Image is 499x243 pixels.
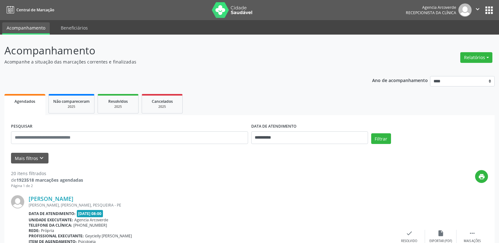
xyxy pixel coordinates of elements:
[53,99,90,104] span: Não compareceram
[11,195,24,208] img: img
[4,5,54,15] a: Central de Marcação
[108,99,128,104] span: Resolvidos
[16,7,54,13] span: Central de Marcação
[372,76,428,84] p: Ano de acompanhamento
[469,230,476,237] i: 
[102,104,134,109] div: 2025
[458,3,472,17] img: img
[406,230,413,237] i: check
[437,230,444,237] i: insert_drive_file
[251,122,297,131] label: DATA DE ATENDIMENTO
[16,177,83,183] strong: 1923518 marcações agendadas
[29,202,394,208] div: [PERSON_NAME], [PERSON_NAME], PESQUEIRA - PE
[14,99,35,104] span: Agendados
[29,233,84,239] b: Profissional executante:
[53,104,90,109] div: 2025
[29,223,72,228] b: Telefone da clínica:
[406,5,456,10] div: Agencia Arcoverde
[74,217,108,223] span: Agencia Arcoverde
[4,58,348,65] p: Acompanhe a situação das marcações correntes e finalizadas
[11,183,83,189] div: Página 1 de 2
[474,6,481,13] i: 
[460,52,492,63] button: Relatórios
[29,217,73,223] b: Unidade executante:
[77,210,103,217] span: [DATE] 08:00
[472,3,484,17] button: 
[4,43,348,58] p: Acompanhamento
[29,228,40,233] b: Rede:
[11,177,83,183] div: de
[371,133,391,144] button: Filtrar
[11,170,83,177] div: 20 itens filtrados
[41,228,54,233] span: Própria
[38,155,45,162] i: keyboard_arrow_down
[146,104,178,109] div: 2025
[11,122,32,131] label: PESQUISAR
[484,5,495,16] button: apps
[475,170,488,183] button: print
[29,211,76,216] b: Data de atendimento:
[2,22,50,35] a: Acompanhamento
[152,99,173,104] span: Cancelados
[73,223,107,228] span: [PHONE_NUMBER]
[11,153,48,164] button: Mais filtroskeyboard_arrow_down
[406,10,456,15] span: Recepcionista da clínica
[85,233,132,239] span: Geycielly [PERSON_NAME]
[56,22,92,33] a: Beneficiários
[478,173,485,180] i: print
[29,195,73,202] a: [PERSON_NAME]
